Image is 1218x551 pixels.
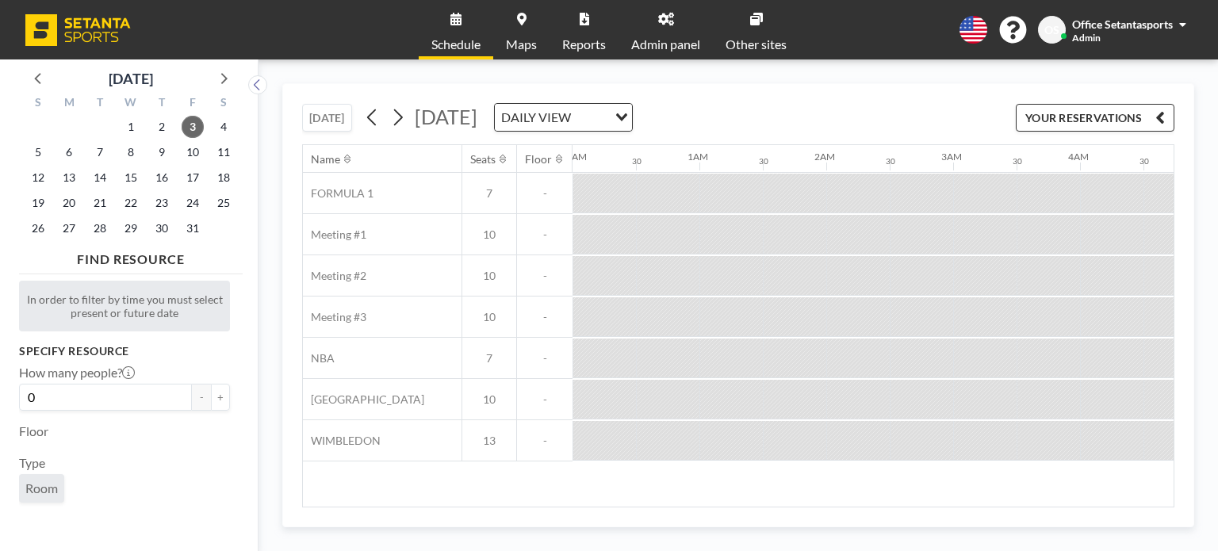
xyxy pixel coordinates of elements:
[151,166,173,189] span: Thursday, October 16, 2025
[517,269,573,283] span: -
[759,156,768,166] div: 30
[462,310,516,324] span: 10
[19,515,52,531] label: Name
[517,228,573,242] span: -
[211,384,230,411] button: +
[517,434,573,448] span: -
[213,166,235,189] span: Saturday, October 18, 2025
[151,217,173,239] span: Thursday, October 30, 2025
[517,351,573,365] span: -
[1016,104,1174,132] button: YOUR RESERVATIONS
[311,152,340,166] div: Name
[89,192,111,214] span: Tuesday, October 21, 2025
[726,38,787,51] span: Other sites
[182,166,204,189] span: Friday, October 17, 2025
[303,269,366,283] span: Meeting #2
[23,94,54,114] div: S
[303,392,424,407] span: [GEOGRAPHIC_DATA]
[182,141,204,163] span: Friday, October 10, 2025
[27,217,49,239] span: Sunday, October 26, 2025
[19,281,230,331] div: In order to filter by time you must select present or future date
[58,192,80,214] span: Monday, October 20, 2025
[58,141,80,163] span: Monday, October 6, 2025
[632,156,642,166] div: 30
[27,192,49,214] span: Sunday, October 19, 2025
[182,116,204,138] span: Friday, October 3, 2025
[814,151,835,163] div: 2AM
[506,38,537,51] span: Maps
[120,141,142,163] span: Wednesday, October 8, 2025
[89,217,111,239] span: Tuesday, October 28, 2025
[517,392,573,407] span: -
[562,38,606,51] span: Reports
[19,344,230,358] h3: Specify resource
[19,455,45,471] label: Type
[1072,32,1101,44] span: Admin
[886,156,895,166] div: 30
[120,166,142,189] span: Wednesday, October 15, 2025
[25,480,58,496] span: Room
[631,38,700,51] span: Admin panel
[177,94,208,114] div: F
[302,104,352,132] button: [DATE]
[303,351,335,365] span: NBA
[109,67,153,90] div: [DATE]
[1044,23,1059,37] span: OS
[470,152,496,166] div: Seats
[19,365,135,381] label: How many people?
[89,166,111,189] span: Tuesday, October 14, 2025
[27,141,49,163] span: Sunday, October 5, 2025
[58,166,80,189] span: Monday, October 13, 2025
[120,192,142,214] span: Wednesday, October 22, 2025
[151,141,173,163] span: Thursday, October 9, 2025
[462,186,516,201] span: 7
[120,217,142,239] span: Wednesday, October 29, 2025
[303,186,373,201] span: FORMULA 1
[89,141,111,163] span: Tuesday, October 7, 2025
[213,116,235,138] span: Saturday, October 4, 2025
[27,166,49,189] span: Sunday, October 12, 2025
[1013,156,1022,166] div: 30
[19,423,48,439] label: Floor
[462,228,516,242] span: 10
[208,94,239,114] div: S
[517,310,573,324] span: -
[561,151,587,163] div: 12AM
[303,310,366,324] span: Meeting #3
[146,94,177,114] div: T
[1139,156,1149,166] div: 30
[54,94,85,114] div: M
[303,434,381,448] span: WIMBLEDON
[517,186,573,201] span: -
[182,192,204,214] span: Friday, October 24, 2025
[576,107,606,128] input: Search for option
[1072,17,1173,31] span: Office Setantasports
[116,94,147,114] div: W
[213,192,235,214] span: Saturday, October 25, 2025
[462,392,516,407] span: 10
[58,217,80,239] span: Monday, October 27, 2025
[462,434,516,448] span: 13
[19,245,243,267] h4: FIND RESOURCE
[151,192,173,214] span: Thursday, October 23, 2025
[213,141,235,163] span: Saturday, October 11, 2025
[303,228,366,242] span: Meeting #1
[1068,151,1089,163] div: 4AM
[941,151,962,163] div: 3AM
[85,94,116,114] div: T
[495,104,632,131] div: Search for option
[498,107,574,128] span: DAILY VIEW
[192,384,211,411] button: -
[415,105,477,128] span: [DATE]
[120,116,142,138] span: Wednesday, October 1, 2025
[462,351,516,365] span: 7
[151,116,173,138] span: Thursday, October 2, 2025
[182,217,204,239] span: Friday, October 31, 2025
[688,151,708,163] div: 1AM
[25,14,131,46] img: organization-logo
[431,38,481,51] span: Schedule
[462,269,516,283] span: 10
[525,152,552,166] div: Floor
